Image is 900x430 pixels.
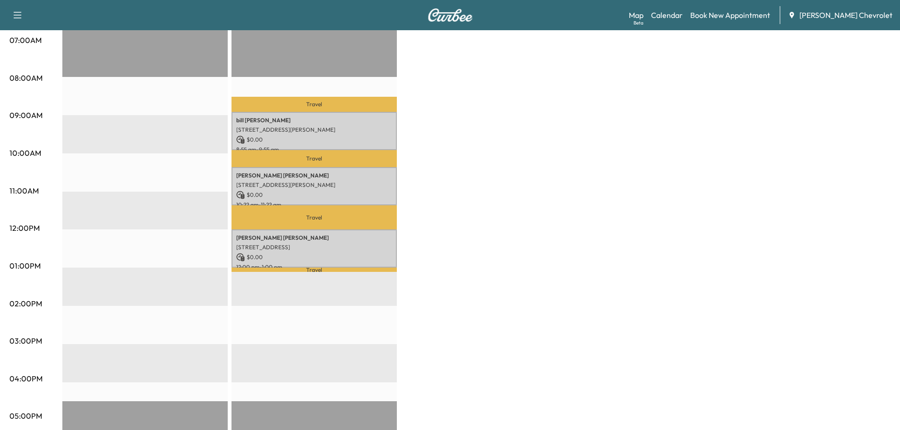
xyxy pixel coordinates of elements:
img: Curbee Logo [428,8,473,22]
p: 02:00PM [9,298,42,309]
p: 12:00 pm - 1:00 pm [236,263,392,271]
a: MapBeta [629,9,643,21]
p: Travel [231,150,397,167]
p: 07:00AM [9,34,42,46]
p: 10:22 am - 11:22 am [236,201,392,209]
p: Travel [231,268,397,272]
p: [PERSON_NAME] [PERSON_NAME] [236,172,392,179]
p: Travel [231,97,397,112]
span: [PERSON_NAME] Chevrolet [799,9,892,21]
p: 08:00AM [9,72,43,84]
p: $ 0.00 [236,253,392,261]
p: $ 0.00 [236,135,392,144]
a: Book New Appointment [690,9,770,21]
p: 11:00AM [9,185,39,196]
p: [STREET_ADDRESS][PERSON_NAME] [236,126,392,134]
p: [STREET_ADDRESS][PERSON_NAME] [236,181,392,189]
p: Travel [231,205,397,229]
p: 10:00AM [9,147,41,159]
p: [PERSON_NAME] [PERSON_NAME] [236,234,392,242]
div: Beta [634,19,643,26]
p: $ 0.00 [236,191,392,199]
p: 09:00AM [9,110,43,121]
p: 03:00PM [9,335,42,346]
p: [STREET_ADDRESS] [236,244,392,251]
p: 04:00PM [9,373,43,384]
p: 8:55 am - 9:55 am [236,146,392,153]
p: 01:00PM [9,260,41,271]
p: 12:00PM [9,222,40,234]
a: Calendar [651,9,683,21]
p: 05:00PM [9,410,42,422]
p: bill [PERSON_NAME] [236,117,392,124]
